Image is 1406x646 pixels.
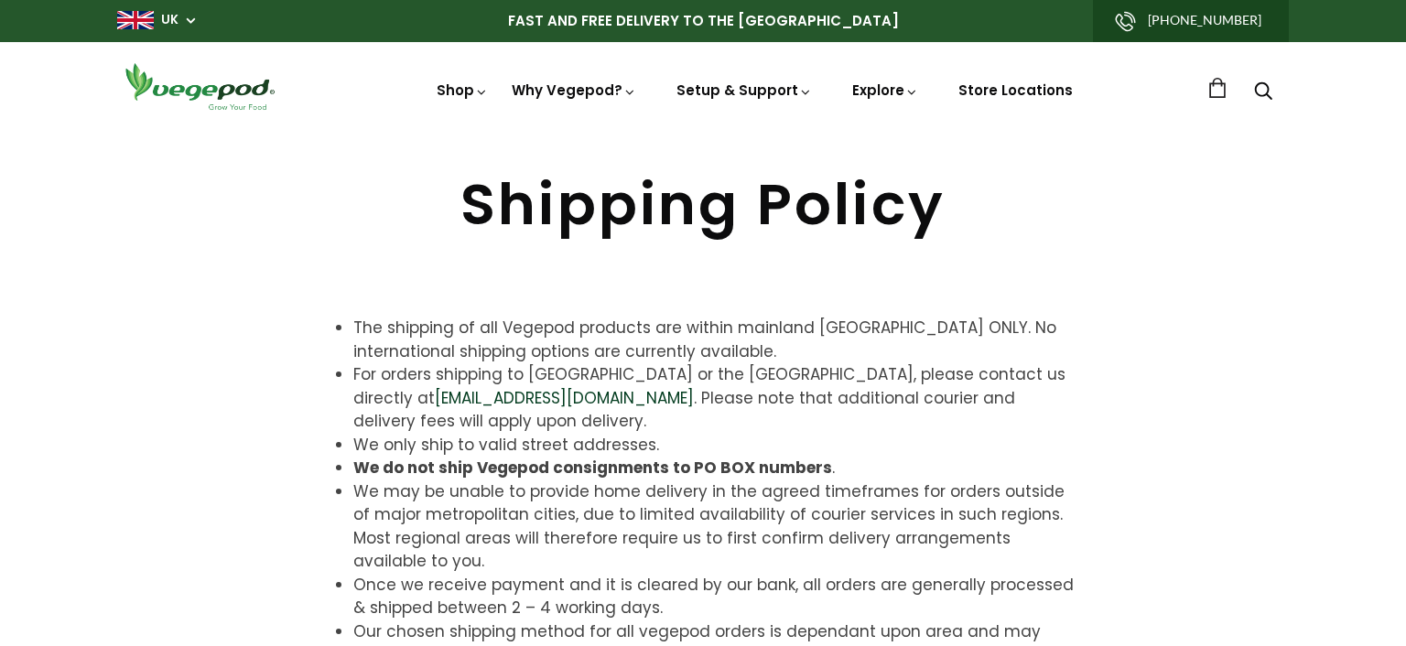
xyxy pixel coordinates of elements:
a: Explore [852,81,918,100]
li: The shipping of all Vegepod products are within mainland [GEOGRAPHIC_DATA] ONLY. No international... [353,317,1074,363]
a: Store Locations [958,81,1073,100]
li: For orders shipping to [GEOGRAPHIC_DATA] or the [GEOGRAPHIC_DATA], please contact us directly at ... [353,363,1074,434]
strong: We do not ship Vegepod consignments to PO BOX numbers [353,457,832,479]
a: [EMAIL_ADDRESS][DOMAIN_NAME] [435,387,694,409]
a: Shop [437,81,488,100]
a: Why Vegepod? [512,81,636,100]
li: Once we receive payment and it is cleared by our bank, all orders are generally processed & shipp... [353,574,1074,620]
a: Search [1254,83,1272,102]
li: . [353,457,1074,480]
a: Setup & Support [676,81,812,100]
li: We only ship to valid street addresses. [353,434,1074,458]
img: gb_large.png [117,11,154,29]
img: Vegepod [117,60,282,113]
li: We may be unable to provide home delivery in the agreed timeframes for orders outside of major me... [353,480,1074,574]
a: UK [161,11,178,29]
h1: Shipping Policy [117,177,1289,233]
